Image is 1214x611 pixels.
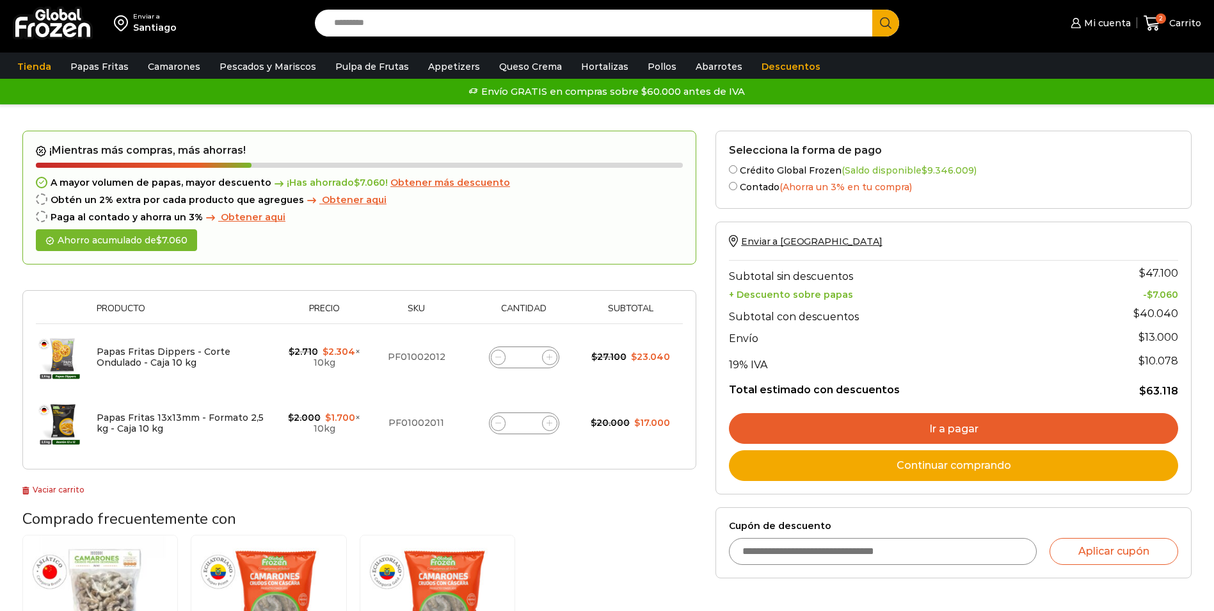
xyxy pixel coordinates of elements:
[729,374,1078,398] th: Total estimado con descuentos
[422,54,486,79] a: Appetizers
[463,304,584,323] th: Cantidad
[1139,385,1146,397] span: $
[36,229,197,252] div: Ahorro acumulado de
[1050,538,1178,565] button: Aplicar cupón
[369,390,463,456] td: PF01002011
[133,12,177,21] div: Enviar a
[1133,307,1178,320] bdi: 40.040
[922,165,927,176] span: $
[97,346,230,368] a: Papas Fritas Dippers - Corte Ondulado - Caja 10 kg
[325,412,355,423] bdi: 1.700
[1147,289,1178,300] bdi: 7.060
[729,236,882,247] a: Enviar a [GEOGRAPHIC_DATA]
[354,177,360,188] span: $
[304,195,387,206] a: Obtener aqui
[634,417,640,428] span: $
[279,324,370,391] td: × 10kg
[221,211,285,223] span: Obtener aqui
[1139,267,1178,279] bdi: 47.100
[575,54,635,79] a: Hortalizas
[755,54,827,79] a: Descuentos
[288,412,294,423] span: $
[203,212,285,223] a: Obtener aqui
[390,177,510,188] a: Obtener más descuento
[22,485,84,494] a: Vaciar carrito
[729,300,1078,326] th: Subtotal con descuentos
[1156,13,1166,24] span: 2
[1138,355,1178,367] span: 10.078
[729,326,1078,348] th: Envío
[323,346,355,357] bdi: 2.304
[22,509,236,529] span: Comprado frecuentemente con
[369,324,463,391] td: PF01002012
[90,304,279,323] th: Producto
[729,179,1178,193] label: Contado
[322,194,387,206] span: Obtener aqui
[591,417,596,428] span: $
[1138,331,1178,343] bdi: 13.000
[288,412,321,423] bdi: 2.000
[634,417,670,428] bdi: 17.000
[1133,307,1140,320] span: $
[584,304,676,323] th: Subtotal
[591,417,630,428] bdi: 20.000
[323,346,328,357] span: $
[36,177,683,188] div: A mayor volumen de papas, mayor descuento
[729,450,1178,481] a: Continuar comprando
[36,212,683,223] div: Paga al contado y ahorra un 3%
[515,348,533,366] input: Product quantity
[729,413,1178,444] a: Ir a pagar
[1078,286,1178,300] td: -
[329,54,415,79] a: Pulpa de Frutas
[779,181,912,193] span: (Ahorra un 3% en tu compra)
[114,12,133,34] img: address-field-icon.svg
[493,54,568,79] a: Queso Crema
[515,414,533,432] input: Product quantity
[729,182,737,190] input: Contado(Ahorra un 3% en tu compra)
[631,351,637,363] span: $
[36,195,683,206] div: Obtén un 2% extra por cada producto que agregues
[279,304,370,323] th: Precio
[1139,385,1178,397] bdi: 63.118
[279,390,370,456] td: × 10kg
[591,351,627,363] bdi: 27.100
[842,165,977,176] span: (Saldo disponible )
[11,54,58,79] a: Tienda
[741,236,882,247] span: Enviar a [GEOGRAPHIC_DATA]
[289,346,318,357] bdi: 2.710
[1166,17,1201,29] span: Carrito
[729,144,1178,156] h2: Selecciona la forma de pago
[1138,355,1145,367] span: $
[213,54,323,79] a: Pescados y Mariscos
[591,351,597,363] span: $
[689,54,749,79] a: Abarrotes
[1144,8,1201,38] a: 2 Carrito
[156,234,162,246] span: $
[36,144,683,157] h2: ¡Mientras más compras, más ahorras!
[369,304,463,323] th: Sku
[631,351,670,363] bdi: 23.040
[289,346,294,357] span: $
[729,521,1178,532] label: Cupón de descuento
[97,412,264,434] a: Papas Fritas 13x13mm - Formato 2,5 kg - Caja 10 kg
[354,177,385,188] bdi: 7.060
[641,54,683,79] a: Pollos
[156,234,188,246] bdi: 7.060
[133,21,177,34] div: Santiago
[1138,331,1145,343] span: $
[922,165,974,176] bdi: 9.346.009
[271,177,388,188] span: ¡Has ahorrado !
[1147,289,1153,300] span: $
[729,348,1078,374] th: 19% IVA
[1139,267,1146,279] span: $
[64,54,135,79] a: Papas Fritas
[872,10,899,37] button: Search button
[729,163,1178,176] label: Crédito Global Frozen
[729,286,1078,300] th: + Descuento sobre papas
[729,165,737,174] input: Crédito Global Frozen(Saldo disponible$9.346.009)
[325,412,331,423] span: $
[729,260,1078,286] th: Subtotal sin descuentos
[141,54,207,79] a: Camarones
[1067,10,1130,36] a: Mi cuenta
